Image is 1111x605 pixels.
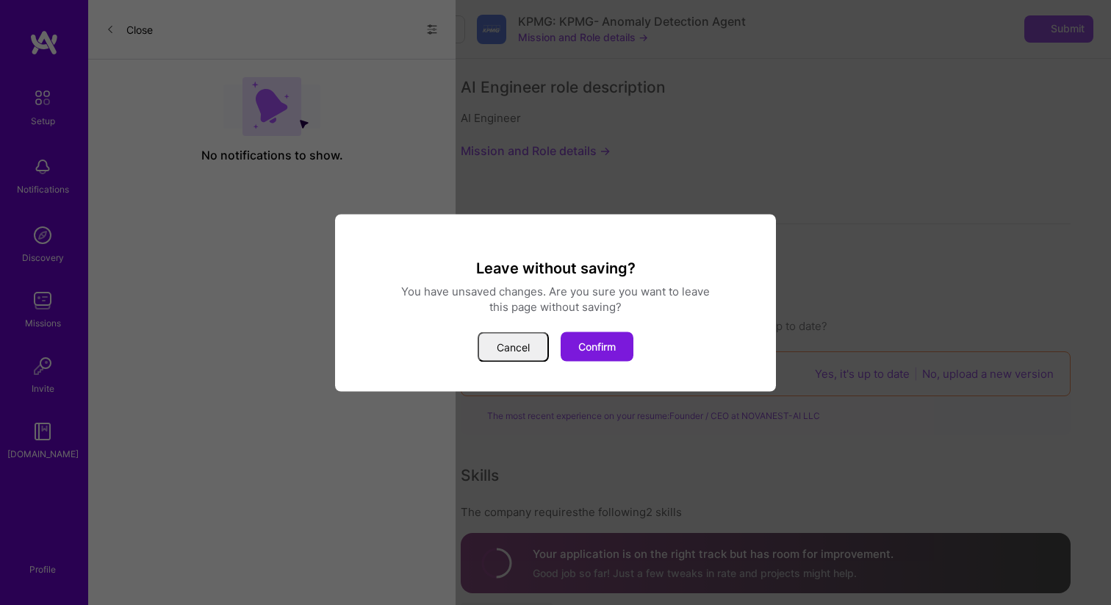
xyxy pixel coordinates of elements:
button: Cancel [478,332,549,362]
div: You have unsaved changes. Are you sure you want to leave [353,283,758,298]
button: Confirm [561,332,633,361]
div: this page without saving? [353,298,758,314]
div: modal [335,214,776,391]
h3: Leave without saving? [353,258,758,277]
